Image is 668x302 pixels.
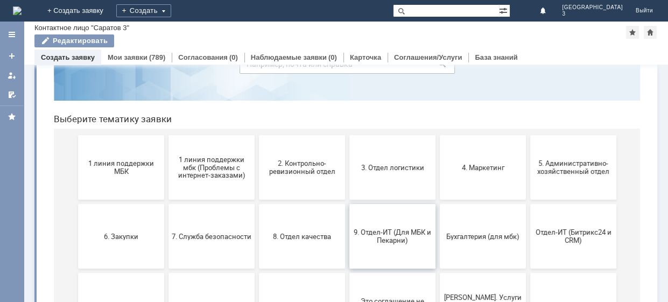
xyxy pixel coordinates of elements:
[126,149,206,173] span: 1 линия поддержки мбк (Проблемы с интернет-заказами)
[3,67,20,84] a: Мои заявки
[217,226,297,234] span: 8. Отдел качества
[485,129,571,194] button: 5. Административно-хозяйственный отдел
[398,226,477,234] span: Бухгалтерия (для мбк)
[307,222,387,238] span: 9. Отдел-ИТ (Для МБК и Пекарни)
[13,6,22,15] a: Перейти на домашнюю страницу
[178,53,228,61] a: Согласования
[395,129,481,194] button: 4. Маркетинг
[36,226,116,234] span: 6. Закупки
[328,53,337,61] div: (0)
[214,198,300,263] button: 8. Отдел качества
[123,129,209,194] button: 1 линия поддержки мбк (Проблемы с интернет-заказами)
[304,198,390,263] button: 9. Отдел-ИТ (Для МБК и Пекарни)
[194,26,410,37] label: Воспользуйтесь поиском
[562,4,623,11] span: [GEOGRAPHIC_DATA]
[36,153,116,170] span: 1 линия поддержки МБК
[9,108,595,118] header: Выберите тематику заявки
[307,157,387,165] span: 3. Отдел логистики
[33,129,119,194] button: 1 линия поддержки МБК
[488,222,568,238] span: Отдел-ИТ (Битрикс24 и CRM)
[3,47,20,65] a: Создать заявку
[475,53,517,61] a: База знаний
[214,129,300,194] button: 2. Контрольно-ревизионный отдел
[41,53,95,61] a: Создать заявку
[116,4,171,17] div: Создать
[229,53,238,61] div: (0)
[499,5,510,15] span: Расширенный поиск
[398,157,477,165] span: 4. Маркетинг
[13,6,22,15] img: logo
[626,26,639,39] div: Добавить в избранное
[304,129,390,194] button: 3. Отдел логистики
[123,198,209,263] button: 7. Служба безопасности
[194,48,410,68] input: Например, почта или справка
[149,53,165,61] div: (789)
[644,26,657,39] div: Сделать домашней страницей
[395,198,481,263] button: Бухгалтерия (для мбк)
[34,24,129,32] div: Контактное лицо "Саратов 3"
[562,11,623,17] span: 3
[126,226,206,234] span: 7. Служба безопасности
[33,198,119,263] button: 6. Закупки
[251,53,327,61] a: Наблюдаемые заявки
[485,198,571,263] button: Отдел-ИТ (Битрикс24 и CRM)
[108,53,147,61] a: Мои заявки
[488,153,568,170] span: 5. Административно-хозяйственный отдел
[394,53,462,61] a: Соглашения/Услуги
[3,86,20,103] a: Мои согласования
[217,153,297,170] span: 2. Контрольно-ревизионный отдел
[350,53,381,61] a: Карточка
